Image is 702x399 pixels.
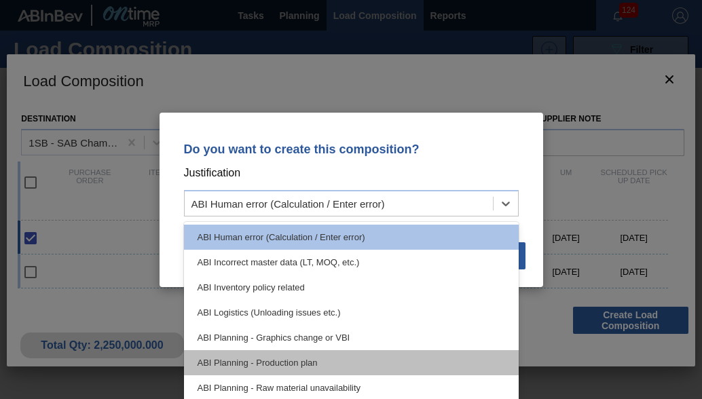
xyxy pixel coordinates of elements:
[184,300,519,325] div: ABI Logistics (Unloading issues etc.)
[184,350,519,375] div: ABI Planning - Production plan
[184,250,519,275] div: ABI Incorrect master data (LT, MOQ, etc.)
[184,275,519,300] div: ABI Inventory policy related
[191,197,385,209] div: ABI Human error (Calculation / Enter error)
[184,164,519,182] p: Justification
[184,142,519,156] p: Do you want to create this composition?
[184,225,519,250] div: ABI Human error (Calculation / Enter error)
[184,325,519,350] div: ABI Planning - Graphics change or VBI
